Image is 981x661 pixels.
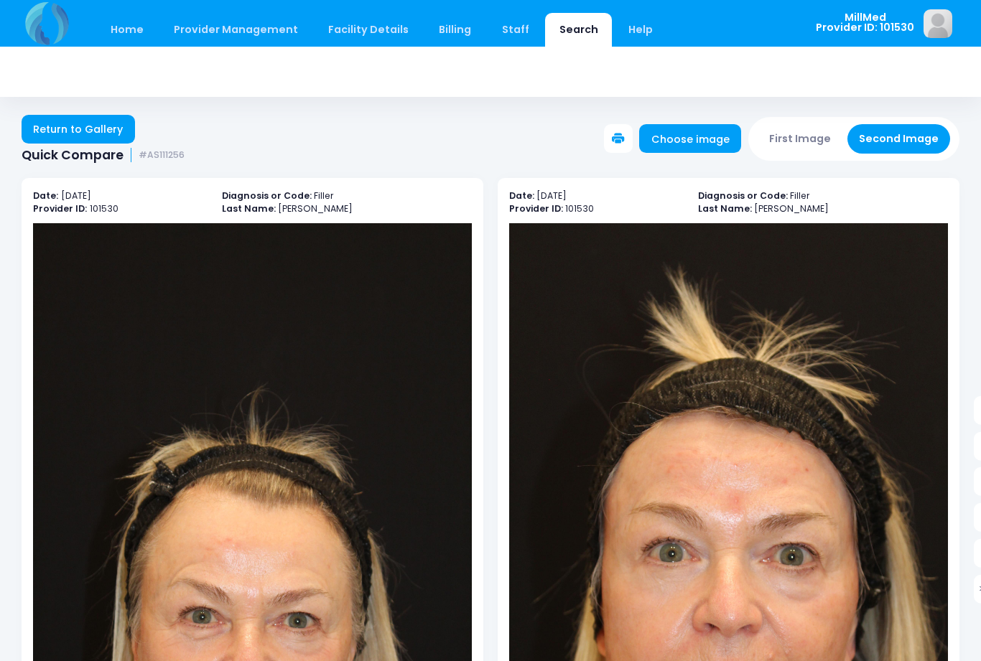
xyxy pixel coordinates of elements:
[698,189,948,203] p: Filler
[33,202,208,216] p: 101530
[222,202,472,216] p: [PERSON_NAME]
[816,12,914,33] span: MillMed Provider ID: 101530
[509,189,534,202] b: Date:
[639,124,741,153] a: Choose image
[33,189,58,202] b: Date:
[698,189,788,202] b: Diagnosis or Code:
[22,148,124,163] span: Quick Compare
[488,13,543,47] a: Staff
[698,202,752,215] b: Last Name:
[758,124,843,154] button: First Image
[22,115,135,144] a: Return to Gallery
[847,124,951,154] button: Second Image
[33,202,87,215] b: Provider ID:
[139,150,185,161] small: #AS111256
[222,202,276,215] b: Last Name:
[96,13,157,47] a: Home
[33,189,208,203] p: [DATE]
[315,13,423,47] a: Facility Details
[425,13,485,47] a: Billing
[509,202,684,216] p: 101530
[924,9,952,38] img: image
[222,189,472,203] p: Filler
[509,189,684,203] p: [DATE]
[222,189,312,202] b: Diagnosis or Code:
[159,13,312,47] a: Provider Management
[509,202,563,215] b: Provider ID:
[615,13,667,47] a: Help
[545,13,612,47] a: Search
[698,202,948,216] p: [PERSON_NAME]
